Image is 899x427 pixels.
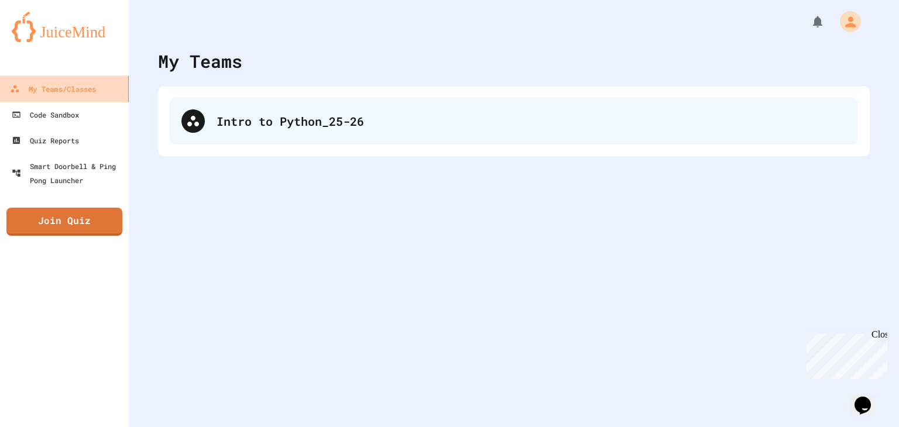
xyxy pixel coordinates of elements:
div: Code Sandbox [12,108,79,122]
div: My Notifications [789,12,828,32]
div: Quiz Reports [12,133,79,147]
a: Join Quiz [6,208,122,236]
div: Smart Doorbell & Ping Pong Launcher [12,159,124,187]
iframe: chat widget [850,380,887,415]
div: My Teams [158,48,242,74]
div: Intro to Python_25-26 [170,98,858,144]
div: My Teams/Classes [10,82,96,97]
img: logo-orange.svg [12,12,117,42]
iframe: chat widget [802,329,887,379]
div: My Account [828,8,864,35]
div: Chat with us now!Close [5,5,81,74]
div: Intro to Python_25-26 [217,112,846,130]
